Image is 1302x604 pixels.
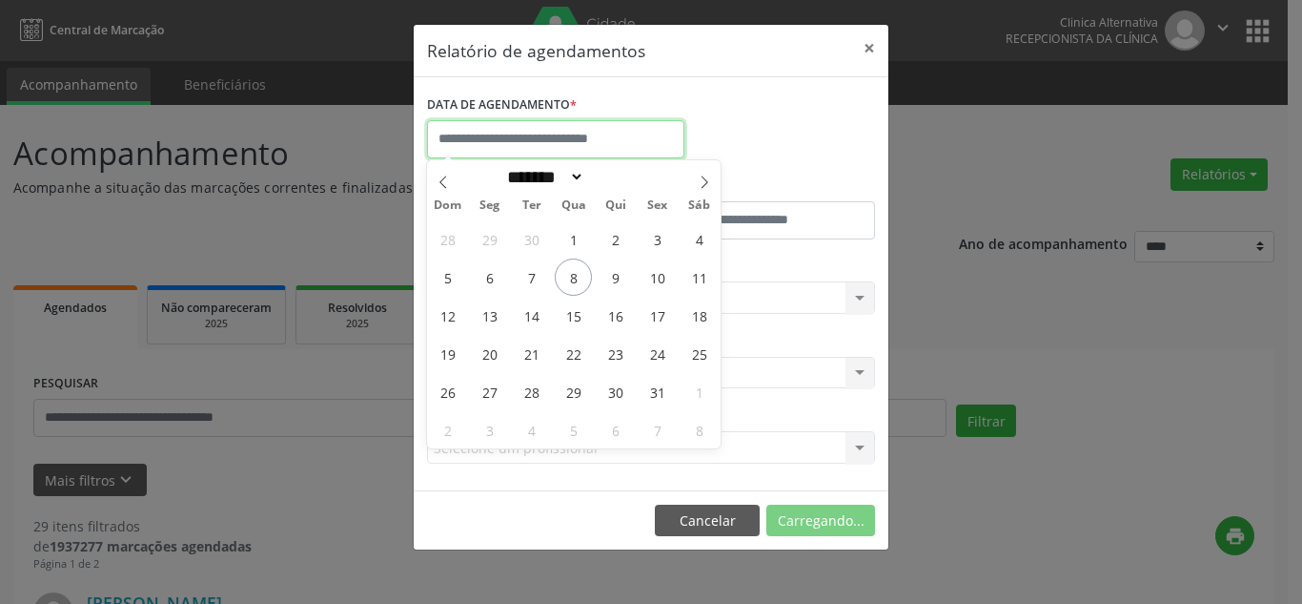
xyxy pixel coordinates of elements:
span: Dom [427,199,469,212]
span: Outubro 2, 2025 [597,220,634,258]
h5: Relatório de agendamentos [427,38,645,63]
span: Qui [595,199,637,212]
span: Outubro 9, 2025 [597,259,634,296]
span: Outubro 22, 2025 [555,335,592,372]
span: Outubro 7, 2025 [513,259,550,296]
span: Outubro 27, 2025 [471,373,508,410]
label: ATÉ [656,172,875,201]
span: Outubro 26, 2025 [429,373,466,410]
span: Setembro 29, 2025 [471,220,508,258]
span: Sáb [679,199,721,212]
span: Outubro 30, 2025 [597,373,634,410]
span: Outubro 4, 2025 [681,220,718,258]
span: Novembro 8, 2025 [681,411,718,448]
span: Outubro 29, 2025 [555,373,592,410]
span: Novembro 4, 2025 [513,411,550,448]
span: Outubro 23, 2025 [597,335,634,372]
span: Outubro 3, 2025 [639,220,676,258]
span: Outubro 20, 2025 [471,335,508,372]
span: Outubro 31, 2025 [639,373,676,410]
button: Cancelar [655,505,760,537]
span: Novembro 5, 2025 [555,411,592,448]
span: Outubro 10, 2025 [639,259,676,296]
span: Outubro 25, 2025 [681,335,718,372]
span: Novembro 7, 2025 [639,411,676,448]
span: Outubro 1, 2025 [555,220,592,258]
span: Qua [553,199,595,212]
span: Outubro 14, 2025 [513,297,550,334]
select: Month [500,167,584,187]
span: Outubro 21, 2025 [513,335,550,372]
span: Ter [511,199,553,212]
span: Novembro 3, 2025 [471,411,508,448]
input: Year [584,167,647,187]
span: Outubro 6, 2025 [471,259,508,296]
span: Novembro 1, 2025 [681,373,718,410]
span: Novembro 2, 2025 [429,411,466,448]
span: Outubro 11, 2025 [681,259,718,296]
span: Sex [637,199,679,212]
span: Outubro 15, 2025 [555,297,592,334]
span: Outubro 17, 2025 [639,297,676,334]
span: Outubro 28, 2025 [513,373,550,410]
span: Outubro 16, 2025 [597,297,634,334]
button: Carregando... [766,505,875,537]
span: Outubro 24, 2025 [639,335,676,372]
span: Outubro 13, 2025 [471,297,508,334]
span: Setembro 30, 2025 [513,220,550,258]
span: Outubro 5, 2025 [429,259,466,296]
span: Outubro 8, 2025 [555,259,592,296]
label: DATA DE AGENDAMENTO [427,91,577,120]
button: Close [850,25,888,72]
span: Outubro 12, 2025 [429,297,466,334]
span: Outubro 18, 2025 [681,297,718,334]
span: Setembro 28, 2025 [429,220,466,258]
span: Seg [469,199,511,212]
span: Outubro 19, 2025 [429,335,466,372]
span: Novembro 6, 2025 [597,411,634,448]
